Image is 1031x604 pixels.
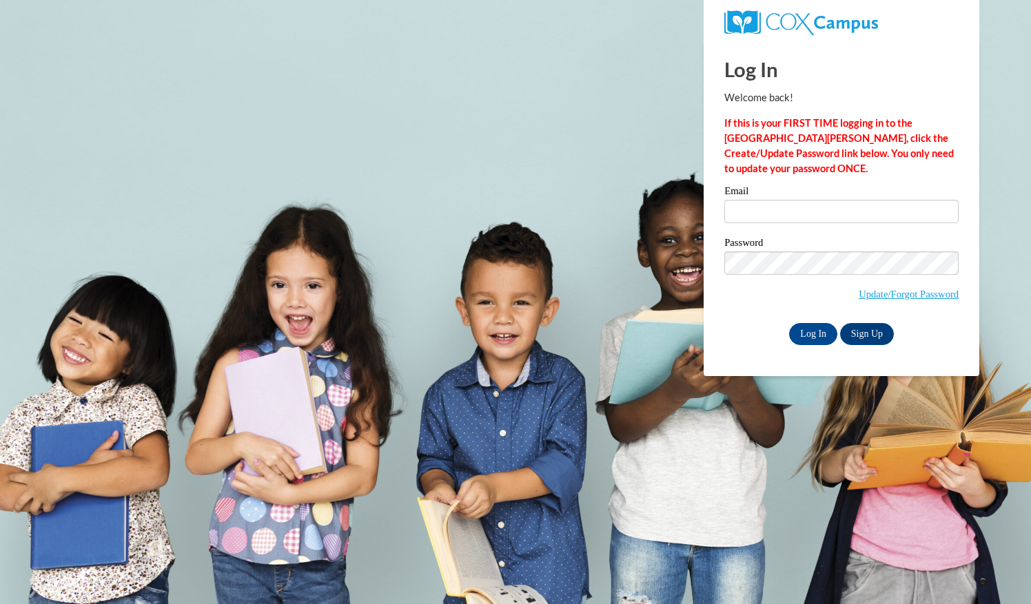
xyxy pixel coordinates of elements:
[724,16,878,28] a: COX Campus
[859,289,959,300] a: Update/Forgot Password
[724,117,954,174] strong: If this is your FIRST TIME logging in to the [GEOGRAPHIC_DATA][PERSON_NAME], click the Create/Upd...
[724,90,959,105] p: Welcome back!
[840,323,894,345] a: Sign Up
[789,323,837,345] input: Log In
[724,10,878,35] img: COX Campus
[724,55,959,83] h1: Log In
[724,238,959,251] label: Password
[724,186,959,200] label: Email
